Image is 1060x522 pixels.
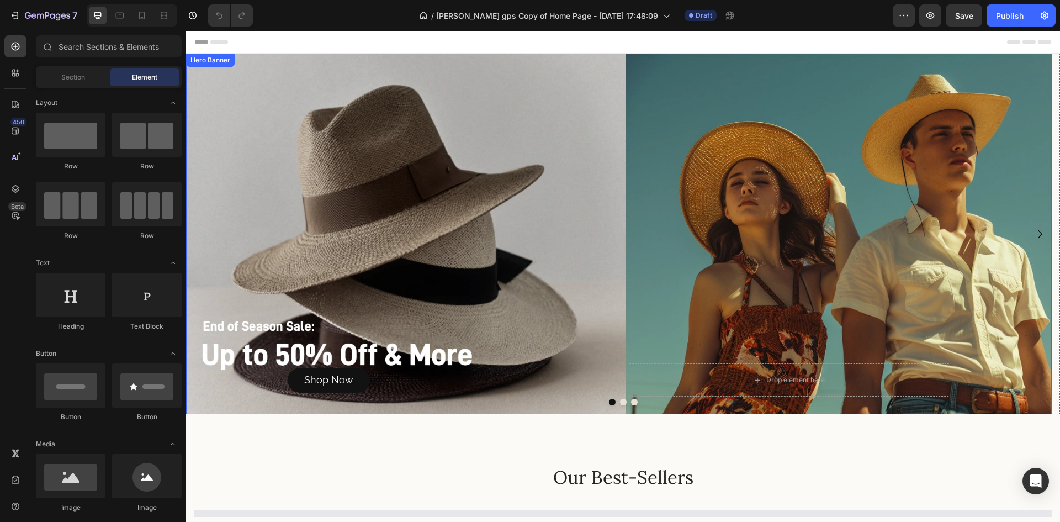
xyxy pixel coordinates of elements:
[36,321,105,331] div: Heading
[445,368,452,375] button: Dot
[36,161,105,171] div: Row
[164,435,182,453] span: Toggle open
[112,231,182,241] div: Row
[112,161,182,171] div: Row
[132,72,157,82] span: Element
[8,434,866,460] h2: Our Best-Sellers
[431,10,434,22] span: /
[1022,468,1049,494] div: Open Intercom Messenger
[72,9,77,22] p: 7
[36,231,105,241] div: Row
[112,412,182,422] div: Button
[208,4,253,27] div: Undo/Redo
[164,94,182,112] span: Toggle open
[580,345,639,354] div: Drop element here
[955,11,973,20] span: Save
[36,98,57,108] span: Layout
[36,412,105,422] div: Button
[36,439,55,449] span: Media
[434,368,441,375] button: Dot
[4,4,82,27] button: 7
[164,345,182,362] span: Toggle open
[696,10,712,20] span: Draft
[843,192,865,214] button: Carousel Next Arrow
[946,4,982,27] button: Save
[36,503,105,513] div: Image
[36,35,182,57] input: Search Sections & Elements
[164,254,182,272] span: Toggle open
[436,10,658,22] span: [PERSON_NAME] gps Copy of Home Page - [DATE] 17:48:09
[10,118,26,126] div: 450
[987,4,1033,27] button: Publish
[36,349,56,358] span: Button
[36,258,50,268] span: Text
[2,24,46,34] div: Hero Banner
[112,321,182,331] div: Text Block
[61,72,85,82] span: Section
[8,202,26,211] div: Beta
[186,31,1060,522] iframe: Design area
[112,503,182,513] div: Image
[996,10,1024,22] div: Publish
[423,368,430,375] button: Dot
